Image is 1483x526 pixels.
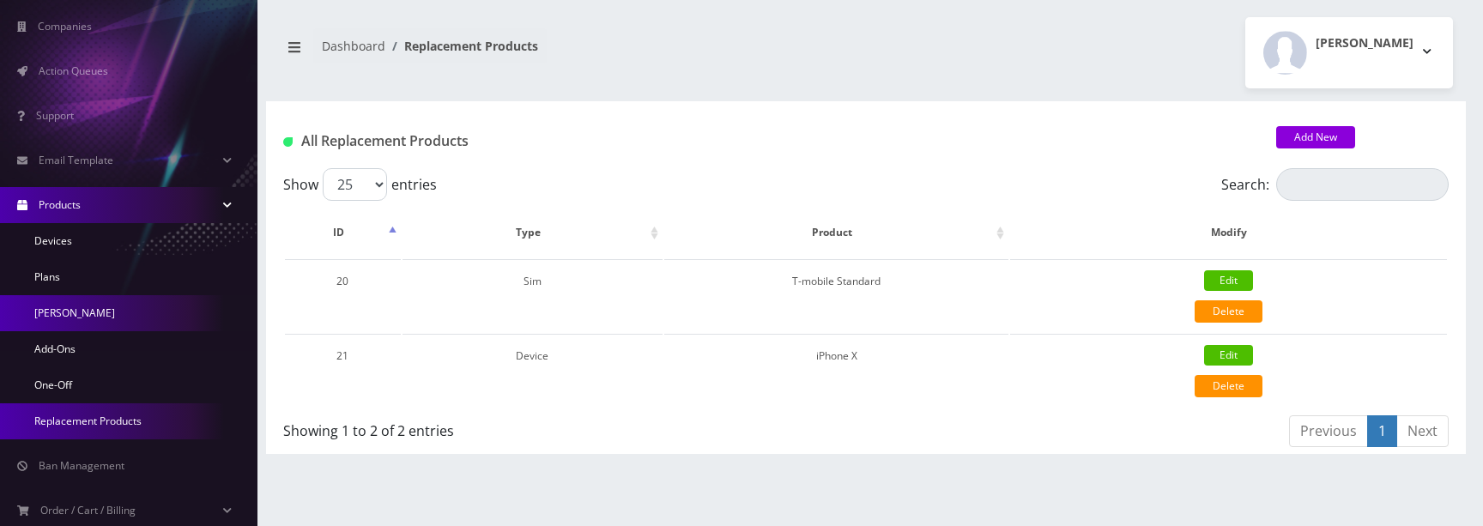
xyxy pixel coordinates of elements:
span: Action Queues [39,63,108,78]
img: All Replacement Products [283,137,293,147]
span: Support [36,108,74,123]
span: Companies [38,19,92,33]
td: 20 [285,259,401,332]
a: Add New [1276,126,1355,148]
td: T-mobile Standard [664,259,1008,332]
input: Search: [1276,168,1449,201]
h1: All Replacement Products [283,133,1250,149]
th: Modify [1010,208,1447,257]
div: Showing 1 to 2 of 2 entries [283,414,853,441]
a: Edit [1204,270,1253,291]
a: Next [1396,415,1449,447]
th: ID: activate to sort column descending [285,208,401,257]
td: Sim [403,259,663,332]
a: Delete [1195,375,1262,397]
th: Type: activate to sort column ascending [403,208,663,257]
a: Previous [1289,415,1368,447]
a: 1 [1367,415,1397,447]
nav: breadcrumb [279,28,853,77]
label: Search: [1221,168,1449,201]
select: Showentries [323,168,387,201]
td: iPhone X [664,334,1008,407]
a: Delete [1195,300,1262,323]
span: Order / Cart / Billing [40,503,136,517]
button: [PERSON_NAME] [1245,17,1453,88]
label: Show entries [283,168,437,201]
a: Dashboard [322,38,385,54]
li: Replacement Products [385,37,538,55]
span: Email Template [39,153,113,167]
h2: [PERSON_NAME] [1316,36,1413,51]
span: Products [39,197,81,212]
a: Edit [1204,345,1253,366]
th: Product: activate to sort column ascending [664,208,1008,257]
td: 21 [285,334,401,407]
span: Ban Management [39,458,124,473]
td: Device [403,334,663,407]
